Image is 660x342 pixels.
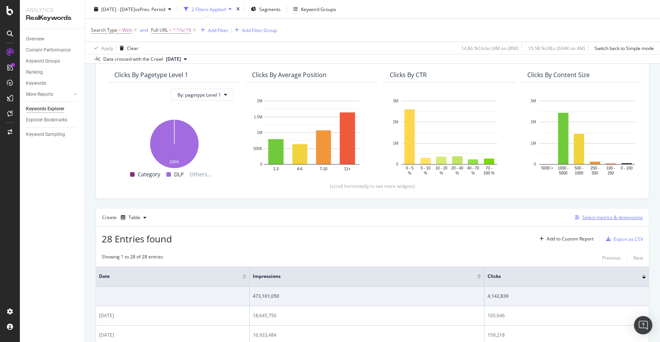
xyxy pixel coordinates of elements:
div: (scroll horizontally to see more widgets) [105,183,640,189]
a: Keyword Groups [26,57,79,65]
span: Full URL [151,27,168,33]
text: 0 [396,162,398,166]
button: Clear [117,42,138,54]
text: 11+ [344,167,351,171]
text: 1000 [575,171,584,175]
div: times [235,5,241,13]
button: Add Filter [198,26,228,35]
span: vs Prev. Period [135,6,165,12]
button: Previous [602,253,621,263]
span: Segments [259,6,281,12]
text: 1-3 [273,167,279,171]
div: 18,645,750 [253,312,481,319]
div: and [140,27,148,33]
text: 3M [393,99,398,103]
text: 1M [257,131,262,135]
div: Analytics [26,6,78,14]
div: Data crossed with the Crawl [103,56,163,63]
span: Others... [187,170,215,179]
text: 40 - 70 [467,166,480,170]
button: Add Filter Group [232,26,277,35]
div: Clicks By Content Size [527,71,590,79]
a: More Reports [26,90,72,98]
button: By: pagetype Level 1 [171,89,234,101]
div: 15.58 % URLs ( 694K on 4M ) [528,45,585,51]
text: 4-6 [297,167,303,171]
text: % [471,171,475,175]
button: Segments [248,3,284,15]
div: Explorer Bookmarks [26,116,67,124]
span: Impressions [253,273,466,280]
button: Add to Custom Report [536,233,593,245]
button: 2 Filters Applied [181,3,235,15]
button: Next [633,253,643,263]
div: Keywords [26,79,46,87]
a: Explorer Bookmarks [26,116,79,124]
text: 100% [169,160,179,164]
span: = [119,27,121,33]
div: Add Filter [208,27,228,33]
text: % [440,171,443,175]
button: [DATE] [163,55,190,64]
a: Keyword Sampling [26,131,79,139]
button: Export as CSV [603,233,643,245]
span: Clicks [488,273,631,280]
text: 5 - 10 [421,166,431,170]
a: Content Performance [26,46,79,54]
span: DLP [174,170,184,179]
text: 1M [393,141,398,145]
text: % [408,171,411,175]
text: 250 [608,171,614,175]
text: 1M [531,141,536,145]
text: % [455,171,459,175]
div: Overview [26,35,44,43]
button: Keyword Groups [290,3,339,15]
span: 2025 Aug. 4th [166,56,181,63]
button: [DATE] - [DATE]vsPrev. Period [91,3,174,15]
div: Table [128,215,140,220]
text: 0 [260,162,262,166]
text: 0 - 5 [406,166,413,170]
div: 14.86 % Clicks ( 4M on 28M ) [461,45,519,51]
text: % [424,171,427,175]
div: Keyword Groups [26,57,60,65]
div: Open Intercom Messenger [634,316,652,334]
button: Switch back to Simple mode [592,42,654,54]
span: By: pagetype Level 1 [177,92,221,98]
div: Add to Custom Report [547,237,593,241]
svg: A chart. [527,97,647,177]
div: Previous [602,255,621,261]
text: 7-10 [320,167,327,171]
text: 1000 - [558,166,569,170]
div: 165,646 [488,312,646,319]
text: 5000 + [541,166,553,170]
span: [DATE] - [DATE] [101,6,135,12]
div: Keywords Explorer [26,105,64,113]
button: Table [118,211,150,224]
a: Keywords Explorer [26,105,79,113]
svg: A chart. [390,97,509,177]
div: Export as CSV [614,236,643,242]
text: 100 - [606,166,615,170]
text: 1.5M [254,115,262,119]
a: Ranking [26,68,79,76]
div: Select metrics & dimensions [582,214,643,221]
div: Clicks By pagetype Level 1 [114,71,188,79]
div: 159,218 [488,332,646,339]
div: 16,933,484 [253,332,481,339]
div: Content Performance [26,46,70,54]
span: = [169,27,172,33]
text: 70 - [486,166,492,170]
div: Next [633,255,643,261]
span: Web [122,25,132,35]
div: Keyword Groups [301,6,336,12]
span: Search Type [91,27,117,33]
svg: A chart. [114,115,234,170]
span: 28 Entries found [102,232,172,245]
text: 500 [592,171,598,175]
text: 2M [531,120,536,124]
div: RealKeywords [26,14,78,23]
text: 500 - [575,166,584,170]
